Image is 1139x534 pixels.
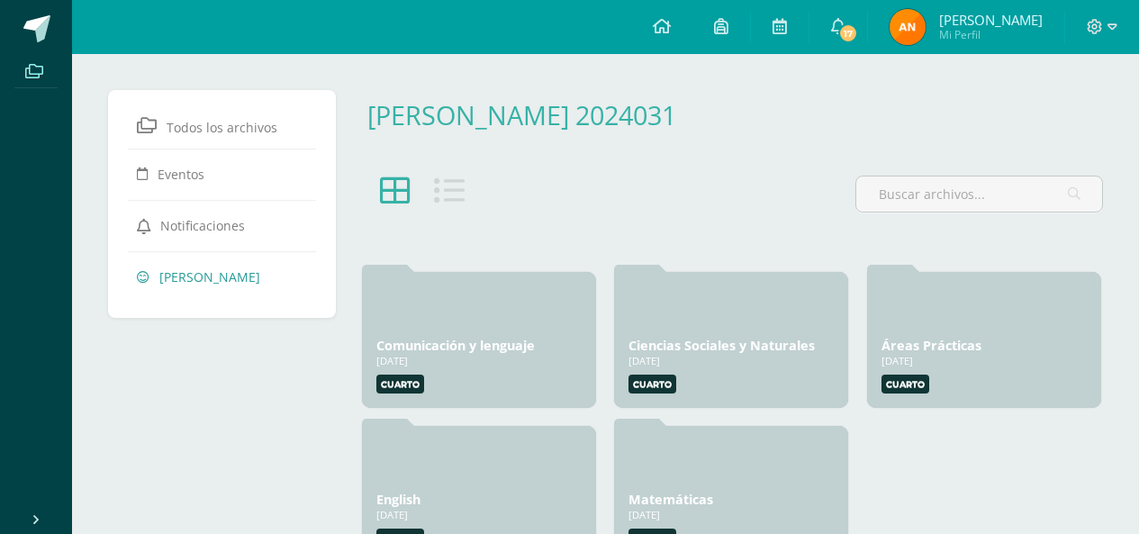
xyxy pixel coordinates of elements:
[137,158,307,190] a: Eventos
[376,337,582,354] div: Comunicación y lenguaje
[376,337,535,354] a: Comunicación y lenguaje
[628,354,834,367] div: [DATE]
[167,119,277,136] span: Todos los archivos
[628,508,834,521] div: [DATE]
[376,491,420,508] a: English
[628,491,713,508] a: Matemáticas
[939,11,1043,29] span: [PERSON_NAME]
[159,268,260,285] span: [PERSON_NAME]
[158,166,204,183] span: Eventos
[137,109,307,141] a: Todos los archivos
[881,354,1087,367] div: [DATE]
[628,375,676,394] label: Cuarto
[367,97,703,132] div: Rebeca Hernández 2024031
[939,27,1043,42] span: Mi Perfil
[376,375,424,394] label: Cuarto
[838,23,858,43] span: 17
[881,337,1087,354] div: Áreas Prácticas
[628,337,834,354] div: Ciencias Sociales y Naturales
[367,97,676,132] a: [PERSON_NAME] 2024031
[376,491,582,508] div: English
[628,337,815,354] a: Ciencias Sociales y Naturales
[376,508,582,521] div: [DATE]
[856,176,1102,212] input: Buscar archivos...
[160,217,245,234] span: Notificaciones
[376,354,582,367] div: [DATE]
[628,491,834,508] div: Matemáticas
[137,209,307,241] a: Notificaciones
[881,375,929,394] label: Cuarto
[137,260,307,293] a: [PERSON_NAME]
[881,337,981,354] a: Áreas Prácticas
[890,9,926,45] img: a9bcd42d5489b8d3a8f35f6f4be36f07.png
